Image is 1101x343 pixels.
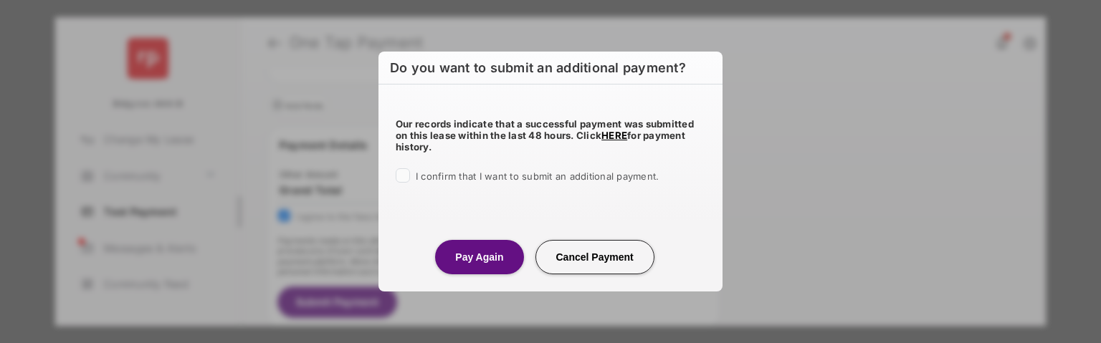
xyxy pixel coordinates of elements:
[601,130,627,141] a: HERE
[378,52,723,84] h6: Do you want to submit an additional payment?
[435,240,523,274] button: Pay Again
[416,170,659,182] span: I confirm that I want to submit an additional payment.
[535,240,654,274] button: Cancel Payment
[396,118,705,153] h5: Our records indicate that a successful payment was submitted on this lease within the last 48 hou...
